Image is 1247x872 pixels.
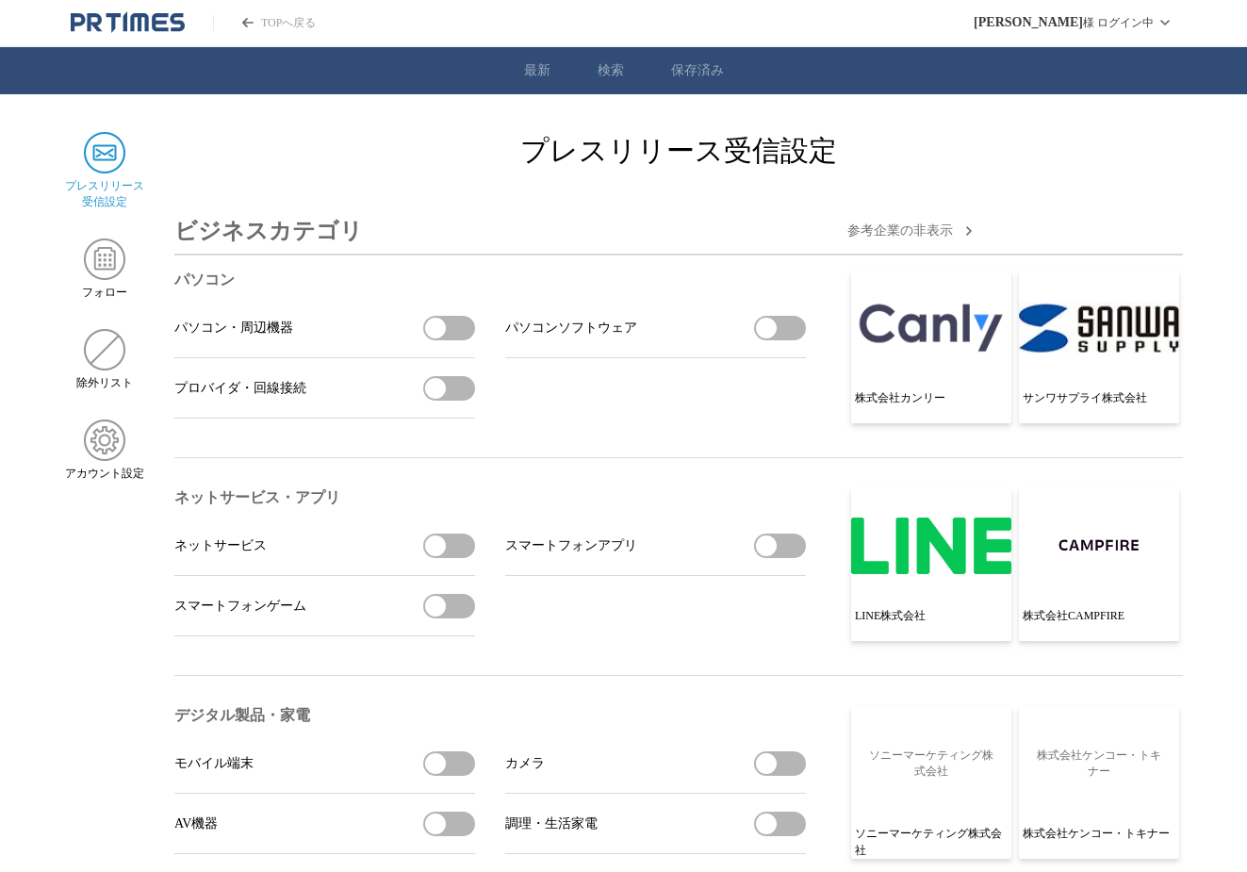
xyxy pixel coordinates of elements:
[847,222,953,239] span: 参考企業の 非 表示
[505,537,637,554] span: スマートフォンアプリ
[851,821,1011,859] p: ソニーマーケティング株式会社
[174,815,218,832] span: AV機器
[851,386,1011,423] p: 株式会社カンリー
[505,815,598,832] span: 調理・生活家電
[64,239,144,301] a: フォローフォロー
[174,755,254,772] span: モバイル端末
[1019,821,1179,859] p: 株式会社ケンコー・トキナー
[65,178,144,210] span: プレスリリース 受信設定
[1019,603,1179,641] p: 株式会社CAMPFIRE
[598,62,624,79] a: 検索
[64,132,144,210] a: プレスリリース 受信設定プレスリリース 受信設定
[851,271,1183,427] ul: パソコンの参考企業一覧
[84,420,125,461] img: アカウント設定
[174,537,267,554] span: ネットサービス
[174,488,806,508] h3: ネットサービス・アプリ
[851,271,1011,386] img: 株式会社カンリーのロゴ画像
[213,15,316,31] a: PR TIMESのトップページはこちら
[71,11,185,34] a: PR TIMESのトップページはこちら
[174,320,293,337] span: パソコン・周辺機器
[1034,748,1164,780] p: 株式会社ケンコー・トキナー
[84,329,125,370] img: 除外リスト
[671,62,724,79] a: 保存済み
[851,488,1183,645] ul: ネットサービス・アプリの参考企業一覧
[866,748,996,780] p: ソニーマーケティング株式会社
[505,755,545,772] span: カメラ
[64,329,144,391] a: 除外リスト除外リスト
[505,320,637,337] span: パソコンソフトウェア
[174,380,306,397] span: プロバイダ・回線接続
[64,420,144,482] a: アカウント設定アカウント設定
[174,208,363,254] h3: ビジネスカテゴリ
[524,62,550,79] a: 最新
[82,285,127,301] span: フォロー
[851,603,1011,641] p: LINE株式会社
[174,598,306,615] span: スマートフォンゲーム
[65,466,144,482] span: アカウント設定
[76,375,133,391] span: 除外リスト
[174,271,806,290] h3: パソコン
[84,239,125,280] img: フォロー
[847,220,979,242] button: 参考企業の非表示
[174,706,806,726] h3: デジタル製品・家電
[1019,488,1179,603] img: 株式会社CAMPFIREのロゴ画像
[1019,271,1179,386] img: サンワサプライ株式会社のロゴ画像
[84,132,125,173] img: プレスリリース 受信設定
[851,488,1011,603] img: LINE株式会社のロゴ画像
[974,15,1083,30] span: [PERSON_NAME]
[1019,386,1179,423] p: サンワサプライ株式会社
[174,132,1183,171] h2: プレスリリース受信設定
